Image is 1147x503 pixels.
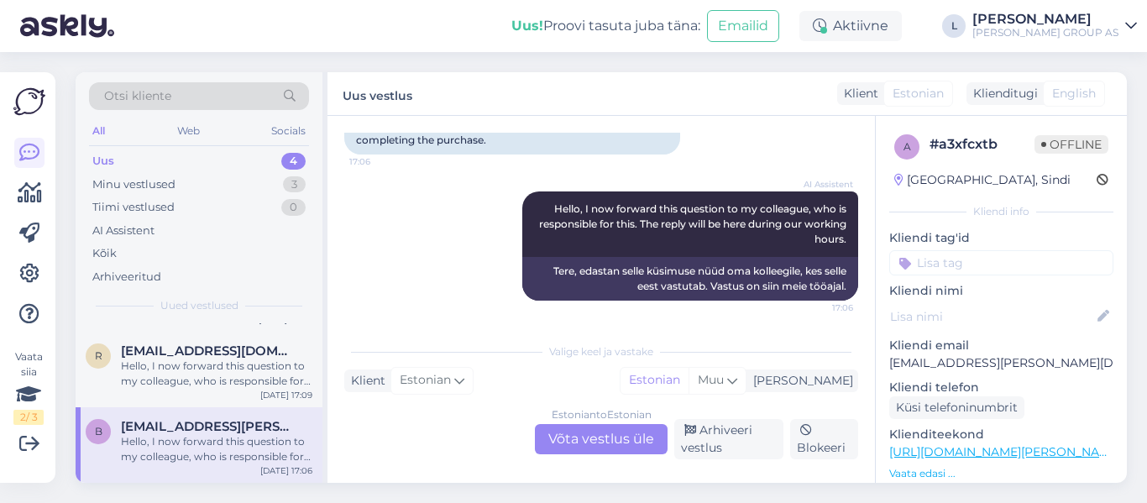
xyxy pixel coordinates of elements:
p: Vaata edasi ... [889,466,1113,481]
div: Klienditugi [966,85,1038,102]
p: Kliendi tag'id [889,229,1113,247]
span: English [1052,85,1096,102]
button: Emailid [707,10,779,42]
div: AI Assistent [92,223,155,239]
div: Vaata siia [13,349,44,425]
div: # a3xfcxtb [930,134,1034,155]
input: Lisa nimi [890,307,1094,326]
span: r [95,349,102,362]
p: Kliendi nimi [889,282,1113,300]
div: Klient [837,85,878,102]
span: brita.haberland@mail.ee [121,419,296,434]
span: 17:06 [349,155,412,168]
p: Kliendi telefon [889,379,1113,396]
div: Web [174,120,203,142]
div: Estonian to Estonian [552,407,652,422]
label: Uus vestlus [343,82,412,105]
div: [DATE] 17:06 [260,464,312,477]
a: [PERSON_NAME][PERSON_NAME] GROUP AS [972,13,1137,39]
span: AI Assistent [790,178,853,191]
div: Proovi tasuta juba täna: [511,16,700,36]
span: a [903,140,911,153]
div: Minu vestlused [92,176,175,193]
span: Offline [1034,135,1108,154]
div: Küsi telefoninumbrit [889,396,1024,419]
p: Kliendi email [889,337,1113,354]
div: All [89,120,108,142]
div: Kliendi info [889,204,1113,219]
div: [DATE] 17:09 [260,389,312,401]
span: Uued vestlused [160,298,238,313]
b: Uus! [511,18,543,34]
span: regina0609@mail.ru [121,343,296,359]
img: Askly Logo [13,86,45,118]
div: Klient [344,372,385,390]
span: b [95,425,102,438]
div: Arhiveeri vestlus [674,419,783,459]
div: Arhiveeritud [92,269,161,286]
div: Kõik [92,245,117,262]
div: Hello, I now forward this question to my colleague, who is responsible for this. The reply will b... [121,359,312,389]
div: [PERSON_NAME] [746,372,853,390]
div: Socials [268,120,309,142]
div: Võta vestlus üle [535,424,668,454]
div: [GEOGRAPHIC_DATA], Sindi [894,171,1071,189]
div: Tiimi vestlused [92,199,175,216]
p: [EMAIL_ADDRESS][PERSON_NAME][DOMAIN_NAME] [889,354,1113,372]
a: [URL][DOMAIN_NAME][PERSON_NAME] [889,444,1121,459]
div: [PERSON_NAME] GROUP AS [972,26,1118,39]
span: 17:06 [790,301,853,314]
div: 2 / 3 [13,410,44,425]
span: Estonian [400,371,451,390]
span: Otsi kliente [104,87,171,105]
span: Hello, I now forward this question to my colleague, who is responsible for this. The reply will b... [539,202,849,245]
div: Blokeeri [790,419,858,459]
div: Estonian [621,368,689,393]
div: 4 [281,153,306,170]
div: [PERSON_NAME] [972,13,1118,26]
div: 0 [281,199,306,216]
div: Uus [92,153,114,170]
div: Tere, edastan selle küsimuse nüüd oma kolleegile, kes selle eest vastutab. Vastus on siin meie tö... [522,257,858,301]
div: Hello, I now forward this question to my colleague, who is responsible for this. The reply will b... [121,434,312,464]
div: 3 [283,176,306,193]
div: Aktiivne [799,11,902,41]
span: Estonian [893,85,944,102]
div: L [942,14,966,38]
input: Lisa tag [889,250,1113,275]
span: Muu [698,372,724,387]
div: Valige keel ja vastake [344,344,858,359]
p: Klienditeekond [889,426,1113,443]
